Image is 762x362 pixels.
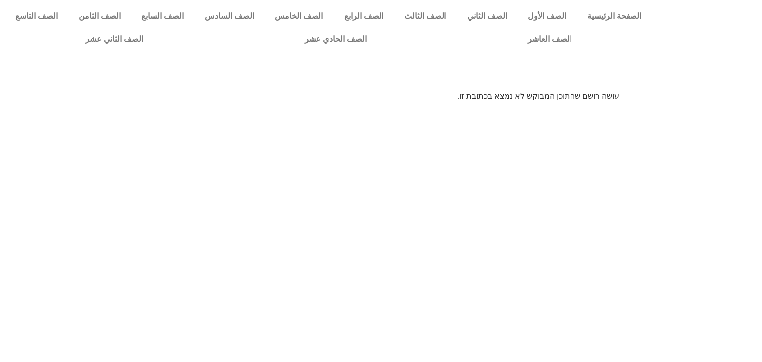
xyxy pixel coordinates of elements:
[5,5,68,28] a: الصف التاسع
[194,5,265,28] a: الصف السادس
[447,28,652,51] a: الصف العاشر
[457,5,518,28] a: الصف الثاني
[394,5,457,28] a: الصف الثالث
[143,90,619,102] p: עושה רושם שהתוכן המבוקש לא נמצא בכתובת זו.
[131,5,194,28] a: الصف السابع
[224,28,447,51] a: الصف الحادي عشر
[577,5,652,28] a: الصفحة الرئيسية
[334,5,394,28] a: الصف الرابع
[5,28,224,51] a: الصف الثاني عشر
[68,5,131,28] a: الصف الثامن
[517,5,577,28] a: الصف الأول
[264,5,334,28] a: الصف الخامس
